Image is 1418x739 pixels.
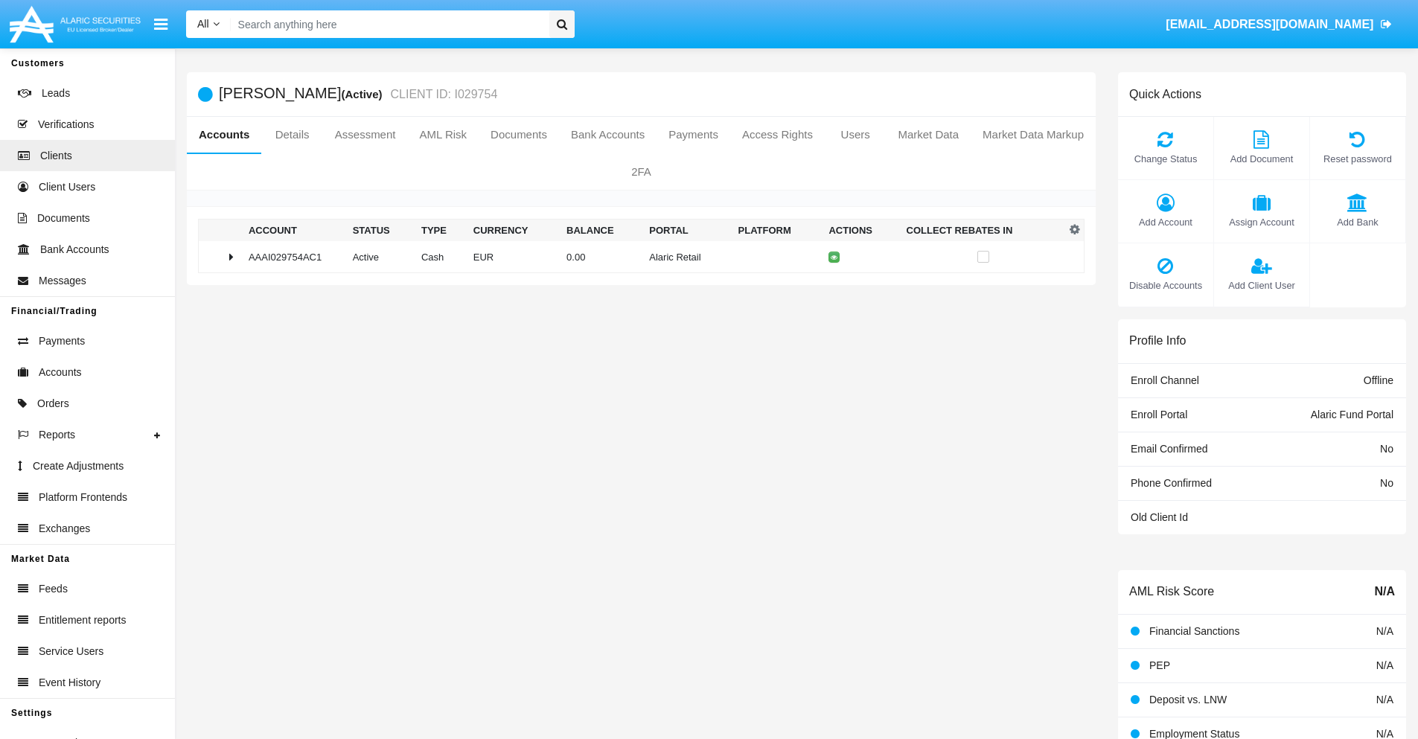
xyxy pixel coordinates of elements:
span: N/A [1374,583,1395,601]
th: Status [347,220,415,242]
th: Balance [561,220,643,242]
th: Collect Rebates In [901,220,1066,242]
a: Accounts [187,117,261,153]
span: Assign Account [1221,215,1302,229]
span: [EMAIL_ADDRESS][DOMAIN_NAME] [1166,18,1373,31]
div: (Active) [341,86,386,103]
td: Active [347,241,415,273]
h6: Profile Info [1129,333,1186,348]
a: Market Data [886,117,971,153]
a: Assessment [323,117,408,153]
a: Details [261,117,322,153]
span: Email Confirmed [1131,443,1207,455]
td: Alaric Retail [643,241,732,273]
th: Portal [643,220,732,242]
span: Add Client User [1221,278,1302,292]
span: Reports [39,427,75,443]
th: Platform [732,220,823,242]
span: Verifications [38,117,94,132]
a: Market Data Markup [971,117,1096,153]
span: Documents [37,211,90,226]
span: Create Adjustments [33,458,124,474]
th: Account [243,220,347,242]
a: AML Risk [407,117,479,153]
span: Client Users [39,179,95,195]
h5: [PERSON_NAME] [219,86,497,103]
span: Event History [39,675,100,691]
th: Currency [467,220,561,242]
span: N/A [1376,625,1393,637]
span: Feeds [39,581,68,597]
span: Clients [40,148,72,164]
span: No [1380,477,1393,489]
span: Alaric Fund Portal [1311,409,1393,420]
span: Bank Accounts [40,242,109,257]
span: Exchanges [39,521,90,537]
span: Add Bank [1318,215,1398,229]
a: Bank Accounts [559,117,657,153]
span: Offline [1364,374,1393,386]
span: Add Document [1221,152,1302,166]
span: Accounts [39,365,82,380]
span: Change Status [1125,152,1206,166]
span: N/A [1376,694,1393,706]
img: Logo image [7,2,143,46]
span: Enroll Portal [1131,409,1187,420]
th: Actions [823,220,900,242]
span: N/A [1376,659,1393,671]
span: Entitlement reports [39,612,127,628]
span: Leads [42,86,70,101]
span: Service Users [39,644,103,659]
span: No [1380,443,1393,455]
a: Users [825,117,886,153]
a: Payments [657,117,730,153]
span: Platform Frontends [39,490,127,505]
th: Type [415,220,467,242]
td: EUR [467,241,561,273]
span: Enroll Channel [1131,374,1199,386]
span: Reset password [1318,152,1398,166]
td: AAAI029754AC1 [243,241,347,273]
span: Orders [37,396,69,412]
td: Cash [415,241,467,273]
a: 2FA [187,154,1096,190]
span: All [197,18,209,30]
h6: AML Risk Score [1129,584,1214,598]
span: Add Account [1125,215,1206,229]
span: Deposit vs. LNW [1149,694,1227,706]
input: Search [231,10,544,38]
td: 0.00 [561,241,643,273]
span: Disable Accounts [1125,278,1206,292]
a: [EMAIL_ADDRESS][DOMAIN_NAME] [1159,4,1399,45]
a: All [186,16,231,32]
span: Old Client Id [1131,511,1188,523]
a: Documents [479,117,559,153]
small: CLIENT ID: I029754 [387,89,498,100]
span: PEP [1149,659,1170,671]
span: Messages [39,273,86,289]
span: Phone Confirmed [1131,477,1212,489]
h6: Quick Actions [1129,87,1201,101]
span: Payments [39,333,85,349]
span: Financial Sanctions [1149,625,1239,637]
a: Access Rights [730,117,825,153]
